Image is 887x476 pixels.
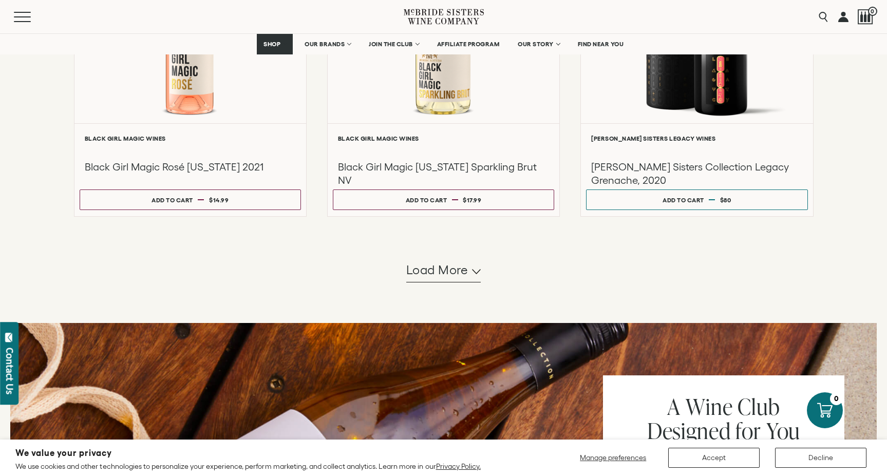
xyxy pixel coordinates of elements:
[362,34,425,54] a: JOIN THE CLUB
[463,197,481,203] span: $17.99
[338,135,549,142] h6: Black Girl Magic Wines
[209,197,229,203] span: $14.99
[686,391,732,422] span: Wine
[868,7,877,16] span: 0
[578,41,624,48] span: FIND NEAR YOU
[647,415,731,446] span: Designed
[511,34,566,54] a: OUR STORY
[338,160,549,187] h3: Black Girl Magic [US_STATE] Sparkling Brut NV
[80,189,301,210] button: Add to cart $14.99
[437,41,500,48] span: AFFILIATE PROGRAM
[15,449,481,458] h2: We value your privacy
[298,34,357,54] a: OUR BRANDS
[406,193,447,207] div: Add to cart
[571,34,631,54] a: FIND NEAR YOU
[738,391,780,422] span: Club
[333,189,554,210] button: Add to cart $17.99
[305,41,345,48] span: OUR BRANDS
[580,453,646,462] span: Manage preferences
[406,261,468,279] span: Load more
[14,12,51,22] button: Mobile Menu Trigger
[518,41,554,48] span: OUR STORY
[586,189,807,210] button: Add to cart $80
[257,34,293,54] a: SHOP
[85,135,296,142] h6: Black Girl Magic Wines
[830,392,843,405] div: 0
[720,197,731,203] span: $80
[668,448,760,468] button: Accept
[369,41,413,48] span: JOIN THE CLUB
[766,415,801,446] span: You
[775,448,866,468] button: Decline
[85,160,296,174] h3: Black Girl Magic Rosé [US_STATE] 2021
[263,41,281,48] span: SHOP
[152,193,193,207] div: Add to cart
[574,448,653,468] button: Manage preferences
[735,415,761,446] span: for
[591,160,802,187] h3: [PERSON_NAME] Sisters Collection Legacy Grenache, 2020
[5,348,15,394] div: Contact Us
[406,258,481,282] button: Load more
[15,462,481,471] p: We use cookies and other technologies to personalize your experience, perform marketing, and coll...
[663,193,704,207] div: Add to cart
[436,462,481,470] a: Privacy Policy.
[591,135,802,142] h6: [PERSON_NAME] Sisters Legacy Wines
[430,34,506,54] a: AFFILIATE PROGRAM
[667,391,681,422] span: A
